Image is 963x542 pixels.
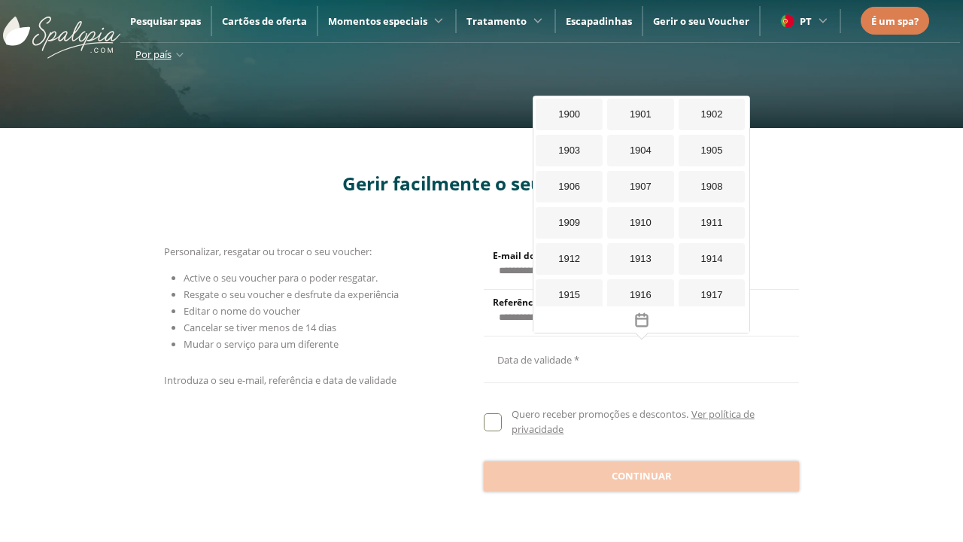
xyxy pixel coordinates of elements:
div: 1907 [607,171,674,202]
span: Active o seu voucher para o poder resgatar. [184,271,378,285]
span: Continuar [612,469,672,484]
div: 1903 [536,135,603,166]
div: 1912 [536,243,603,275]
div: 1906 [536,171,603,202]
a: Cartões de oferta [222,14,307,28]
a: Gerir o seu Voucher [653,14,749,28]
span: Mudar o serviço para um diferente [184,337,339,351]
div: 1914 [679,243,746,275]
div: 1915 [536,279,603,311]
div: 1908 [679,171,746,202]
span: Por país [135,47,172,61]
div: 1911 [679,207,746,239]
div: 1904 [607,135,674,166]
a: Pesquisar spas [130,14,201,28]
a: Ver política de privacidade [512,407,754,436]
div: 1910 [607,207,674,239]
a: Escapadinhas [566,14,632,28]
div: 1916 [607,279,674,311]
div: 1905 [679,135,746,166]
span: Personalizar, resgatar ou trocar o seu voucher: [164,245,372,258]
a: É um spa? [871,13,919,29]
div: 1901 [607,99,674,130]
span: Editar o nome do voucher [184,304,300,318]
div: 1909 [536,207,603,239]
span: Gerir facilmente o seu voucher [342,171,621,196]
span: Resgate o seu voucher e desfrute da experiência [184,288,399,301]
span: Quero receber promoções e descontos. [512,407,688,421]
span: É um spa? [871,14,919,28]
div: 1902 [679,99,746,130]
img: ImgLogoSpalopia.BvClDcEz.svg [3,2,120,59]
button: Continuar [484,461,799,492]
div: 1917 [679,279,746,311]
div: 1913 [607,243,674,275]
span: Introduza o seu e-mail, referência e data de validade [164,373,396,387]
button: Toggle overlay [533,306,749,333]
div: 1900 [536,99,603,130]
span: Cancelar se tiver menos de 14 dias [184,321,336,334]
